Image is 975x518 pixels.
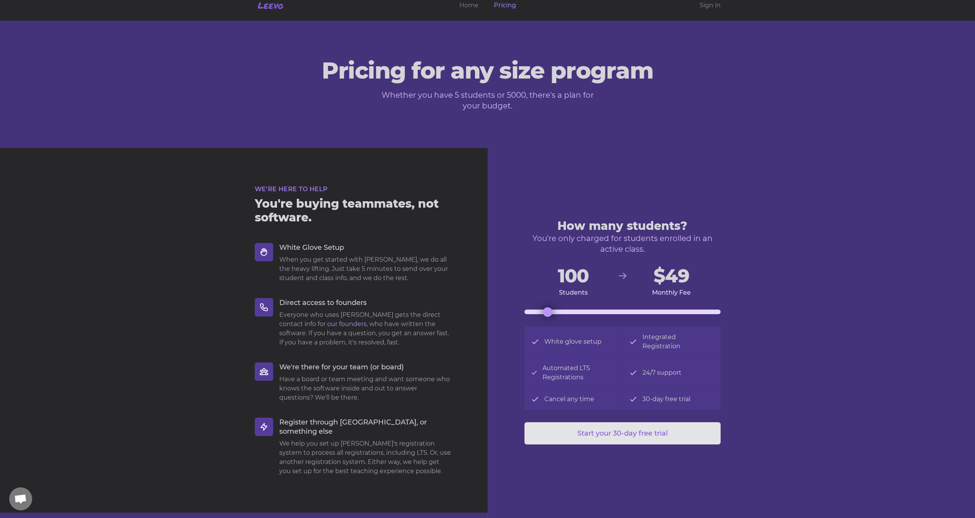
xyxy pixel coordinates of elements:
button: Start your 30-day free trial [524,422,721,444]
p: How many students? [524,219,721,233]
p: Whether you have 5 students or 5000, there's a plan for your budget. [377,90,598,111]
p: You're buying teammates, not software. [255,197,451,225]
dd: We help you set up [PERSON_NAME]'s registration system to process all registrations, including LT... [279,439,451,476]
span: Integrated Registration [642,333,714,351]
p: You're only charged for students enrolled in an active class. [524,233,721,254]
span: 30-day free trial [642,395,690,404]
p: White Glove Setup [279,243,451,252]
div: Open chat [9,487,32,510]
a: Pricing [494,1,516,10]
a: Home [459,1,478,10]
p: Pricing for any size program [255,59,721,82]
a: Sign in [700,1,721,10]
span: Automated LTS Registrations [542,364,616,382]
a: our founders [327,320,367,328]
p: Register through [GEOGRAPHIC_DATA], or something else [279,418,451,436]
span: 100 [524,267,623,285]
span: Students [524,288,623,297]
dd: Have a board or team meeting and want someone who knows the software inside and out to answer que... [279,375,451,402]
span: White glove setup [544,337,601,346]
span: Monthly Fee [623,288,721,297]
dd: When you get started with [PERSON_NAME], we do all the heavy lifting. Just take 5 minutes to send... [279,255,451,283]
span: $49 [623,267,721,285]
span: 24/7 support [642,368,682,377]
p: Direct access to founders [279,298,451,307]
h2: We're here to help [255,185,451,194]
span: Everyone who uses [PERSON_NAME] gets the direct contact info for , who have written the software.... [279,311,449,346]
span: Cancel any time [544,395,594,404]
p: We're there for your team (or board) [279,362,451,372]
